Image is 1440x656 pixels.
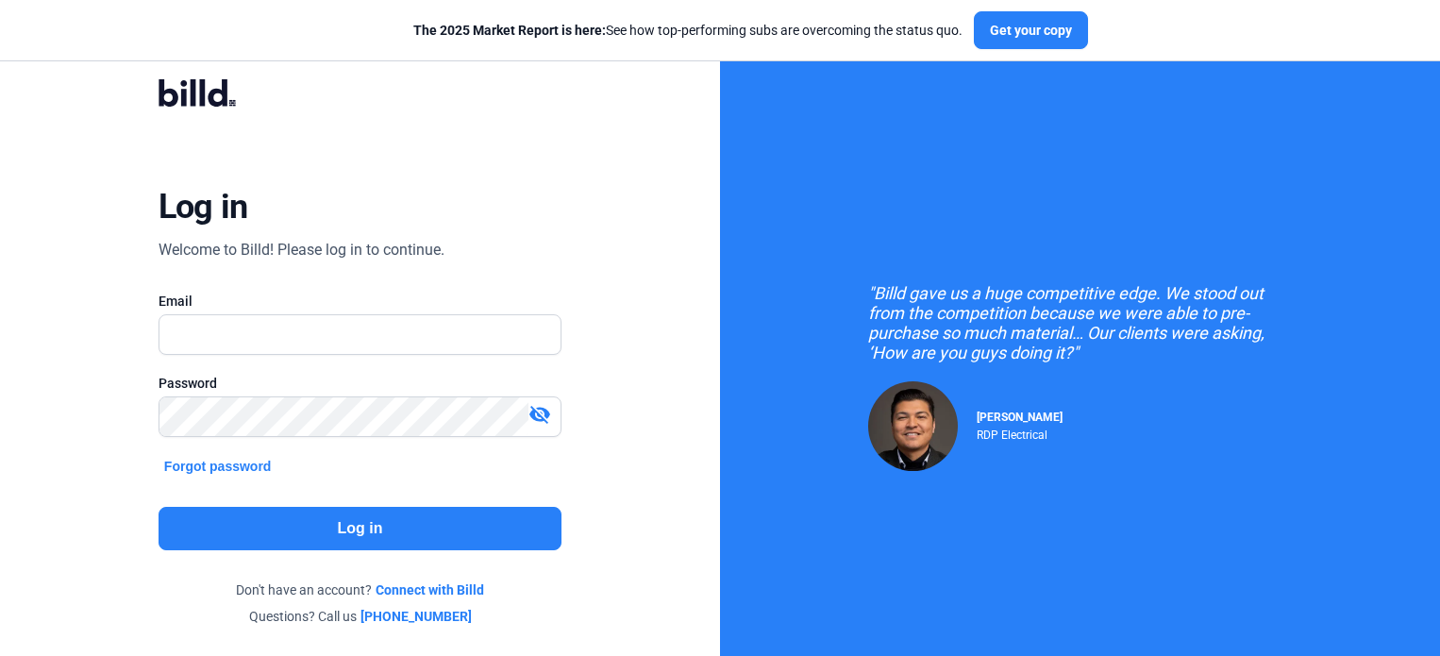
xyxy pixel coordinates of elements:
[159,374,561,393] div: Password
[159,580,561,599] div: Don't have an account?
[868,283,1293,362] div: "Billd gave us a huge competitive edge. We stood out from the competition because we were able to...
[413,21,963,40] div: See how top-performing subs are overcoming the status quo.
[159,292,561,311] div: Email
[376,580,484,599] a: Connect with Billd
[977,411,1063,424] span: [PERSON_NAME]
[974,11,1088,49] button: Get your copy
[159,607,561,626] div: Questions? Call us
[413,23,606,38] span: The 2025 Market Report is here:
[977,424,1063,442] div: RDP Electrical
[528,403,551,426] mat-icon: visibility_off
[159,456,277,477] button: Forgot password
[159,186,248,227] div: Log in
[159,507,561,550] button: Log in
[868,381,958,471] img: Raul Pacheco
[159,239,444,261] div: Welcome to Billd! Please log in to continue.
[360,607,472,626] a: [PHONE_NUMBER]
